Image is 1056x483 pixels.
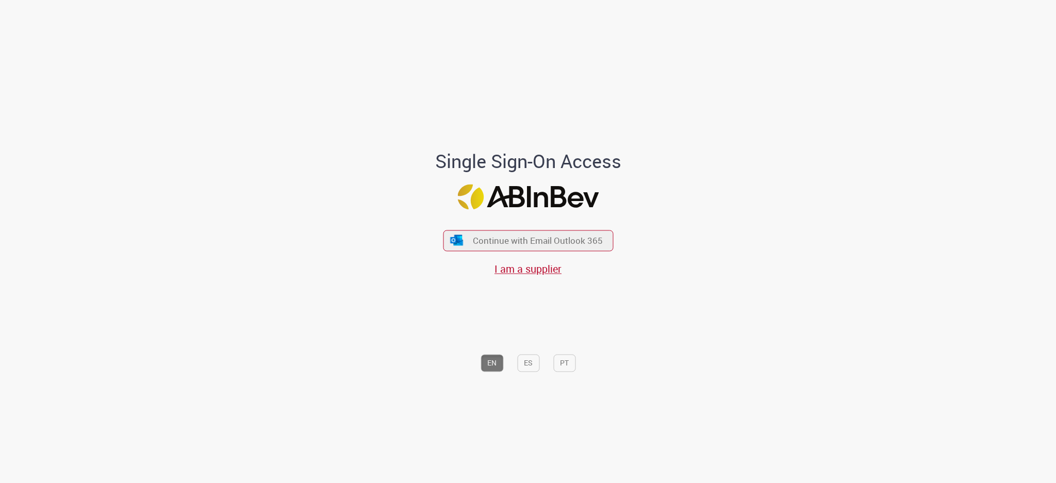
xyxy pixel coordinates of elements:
h1: Single Sign-On Access [385,152,671,172]
button: EN [481,355,503,372]
span: Continue with Email Outlook 365 [473,235,603,246]
button: ES [517,355,539,372]
button: ícone Azure/Microsoft 360 Continue with Email Outlook 365 [443,230,613,251]
button: PT [553,355,575,372]
img: Logo ABInBev [457,184,599,209]
img: ícone Azure/Microsoft 360 [450,235,464,246]
a: I am a supplier [494,262,562,276]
